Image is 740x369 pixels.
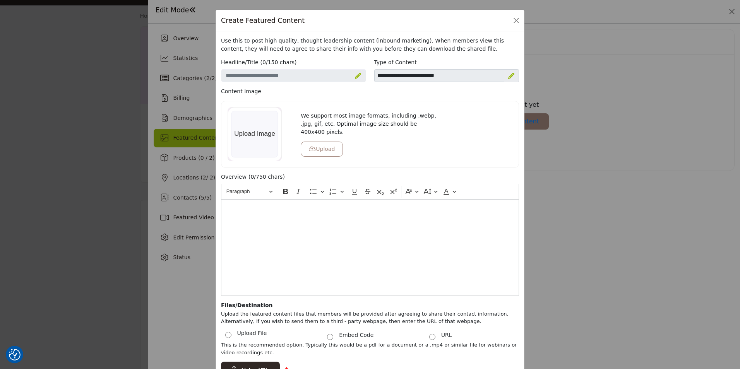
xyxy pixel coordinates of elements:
[223,186,276,198] button: Heading
[221,37,519,53] p: Use this to post high quality, thought leadership content (inbound marketing). When members view ...
[221,302,273,308] b: Files/Destination
[511,15,522,26] button: Close
[221,58,259,67] label: Headline/Title
[221,173,247,181] label: Overview
[221,310,519,325] p: Upload the featured content files that members will be provided after agreeing to share their con...
[226,187,267,196] span: Paragraph
[221,15,305,26] h5: Create Featured Content
[221,69,366,82] input: Enter a compelling headline
[221,341,519,356] p: This is the recommended option. Typically this would be a pdf for a document or a .mp4 or similar...
[339,331,373,339] label: Embed Code
[301,112,439,136] p: We support most image formats, including .webp, .jpg, gif, etc. Optimal image size should be 400x...
[260,58,297,67] span: ( )
[374,58,417,67] label: Type of Content
[301,142,343,157] button: Upload
[221,87,519,96] p: Content Image
[237,329,267,339] label: Upload File
[9,349,21,360] button: Consent Preferences
[221,184,519,199] div: Editor toolbar
[262,59,295,65] span: 0/150 chars
[248,173,285,181] span: (0/750 chars)
[221,199,519,296] div: Editor editing area: main
[441,331,452,339] label: URL
[9,349,21,360] img: Revisit consent button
